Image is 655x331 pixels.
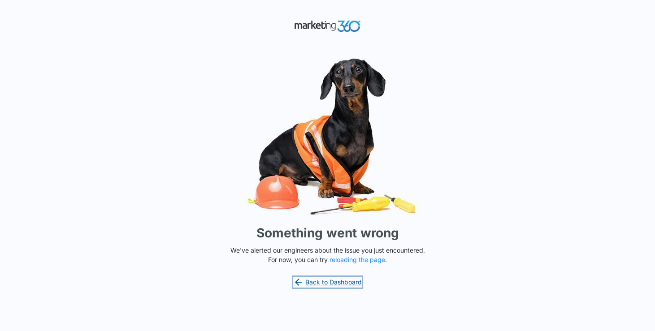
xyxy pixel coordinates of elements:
[193,53,462,220] img: Sad Dog
[294,18,361,34] img: Marketing 360 Logo
[227,245,429,264] p: We've alerted our engineers about the issue you just encountered. For now, you can try .
[330,256,385,263] button: reloading the page
[293,277,362,288] a: Back to Dashboard
[256,224,399,242] h1: Something went wrong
